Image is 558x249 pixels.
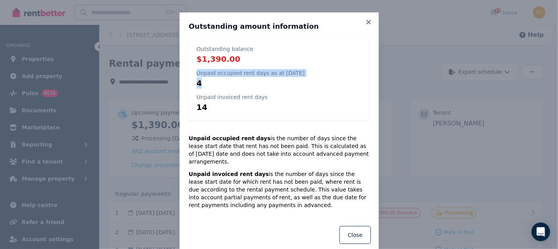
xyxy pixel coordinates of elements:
[197,93,268,101] p: Unpaid invoiced rent days
[339,226,371,244] button: Close
[197,69,305,77] p: Unpaid occupied rent days as at [DATE]
[197,45,254,53] p: Outstanding balance
[532,223,550,241] div: Open Intercom Messenger
[197,78,305,89] p: 4
[189,22,369,31] h3: Outstanding amount information
[189,171,269,177] strong: Unpaid invoiced rent days
[197,54,254,64] p: $1,390.00
[189,170,369,209] p: is the number of days since the lease start date for which rent has not been paid, where rent is ...
[189,135,271,141] strong: Unpaid occupied rent days
[189,134,369,165] p: is the number of days since the lease start date that rent has not been paid. This is calculated ...
[197,102,268,113] p: 14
